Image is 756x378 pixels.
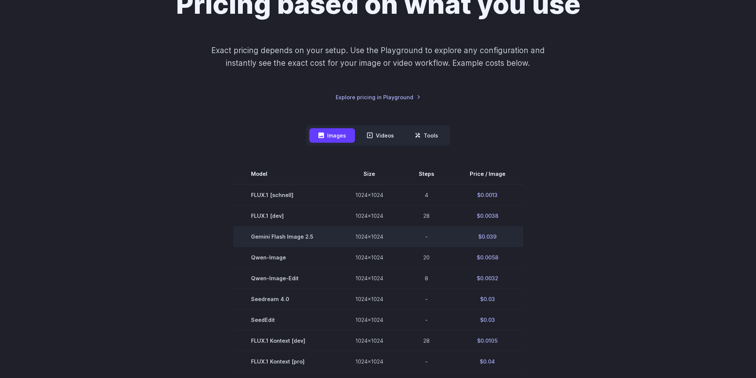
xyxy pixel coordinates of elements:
td: - [401,351,452,372]
button: Videos [358,128,403,143]
td: 28 [401,205,452,226]
td: 1024x1024 [338,310,401,330]
td: FLUX.1 Kontext [dev] [233,330,338,351]
td: Qwen-Image [233,247,338,268]
td: 1024x1024 [338,268,401,289]
td: $0.0058 [452,247,523,268]
td: FLUX.1 [schnell] [233,184,338,206]
td: $0.0013 [452,184,523,206]
td: 1024x1024 [338,205,401,226]
td: 1024x1024 [338,330,401,351]
th: Price / Image [452,164,523,184]
td: - [401,289,452,310]
td: FLUX.1 [dev] [233,205,338,226]
td: 8 [401,268,452,289]
td: 1024x1024 [338,226,401,247]
th: Steps [401,164,452,184]
td: 1024x1024 [338,351,401,372]
td: $0.0105 [452,330,523,351]
td: - [401,226,452,247]
td: $0.039 [452,226,523,247]
td: FLUX.1 Kontext [pro] [233,351,338,372]
button: Images [309,128,355,143]
td: $0.0038 [452,205,523,226]
td: 1024x1024 [338,289,401,310]
td: $0.03 [452,310,523,330]
p: Exact pricing depends on your setup. Use the Playground to explore any configuration and instantl... [197,44,559,69]
a: Explore pricing in Playground [336,93,421,101]
td: $0.03 [452,289,523,310]
td: 20 [401,247,452,268]
th: Model [233,164,338,184]
td: 28 [401,330,452,351]
span: Gemini Flash Image 2.5 [251,232,320,241]
th: Size [338,164,401,184]
td: Seedream 4.0 [233,289,338,310]
td: - [401,310,452,330]
td: 1024x1024 [338,184,401,206]
td: 1024x1024 [338,247,401,268]
td: 4 [401,184,452,206]
button: Tools [406,128,447,143]
td: $0.04 [452,351,523,372]
td: $0.0032 [452,268,523,289]
td: Qwen-Image-Edit [233,268,338,289]
td: SeedEdit [233,310,338,330]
